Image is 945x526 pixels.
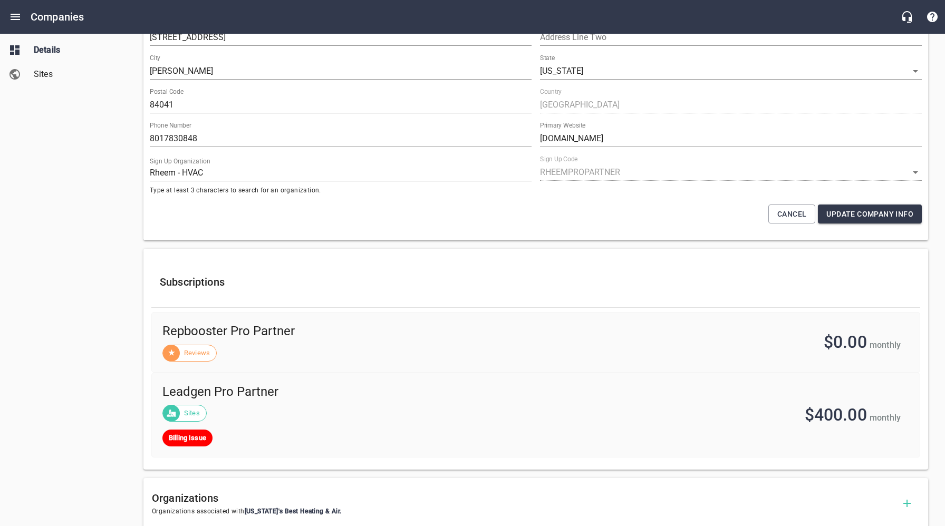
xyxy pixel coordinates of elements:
label: State [540,55,555,61]
button: Support Portal [920,4,945,30]
div: Reviews [162,345,217,362]
h6: Subscriptions [160,274,912,290]
span: Repbooster Pro Partner [162,323,551,340]
span: Type at least 3 characters to search for an organization. [150,186,532,196]
button: Add Organization [894,491,920,516]
button: Cancel [768,204,815,224]
label: Country [540,89,562,95]
span: Reviews [178,348,216,358]
span: Leadgen Pro Partner [162,384,533,401]
div: Sites [162,405,207,422]
button: Open drawer [3,4,28,30]
span: Update Company Info [826,208,913,221]
span: monthly [870,413,901,423]
input: Start typing to search organizations [150,164,532,181]
h6: Organizations [152,490,894,506]
span: Sites [178,408,206,418]
div: Billing Issue [162,430,213,446]
span: [US_STATE]'s Best Heating & Air . [245,508,342,515]
h6: Companies [31,8,84,25]
label: Phone Number [150,122,191,129]
span: Billing Issue [162,433,213,443]
span: Cancel [777,208,806,221]
span: Details [34,44,114,56]
label: Postal Code [150,89,184,95]
button: Update Company Info [818,204,922,224]
label: Sign Up Code [540,156,577,162]
label: Primary Website [540,122,585,129]
span: monthly [870,340,901,350]
span: Sites [34,68,114,81]
button: Live Chat [894,4,920,30]
label: City [150,55,160,61]
span: Organizations associated with [152,506,894,517]
span: $400.00 [805,405,867,425]
span: $0.00 [824,332,867,352]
